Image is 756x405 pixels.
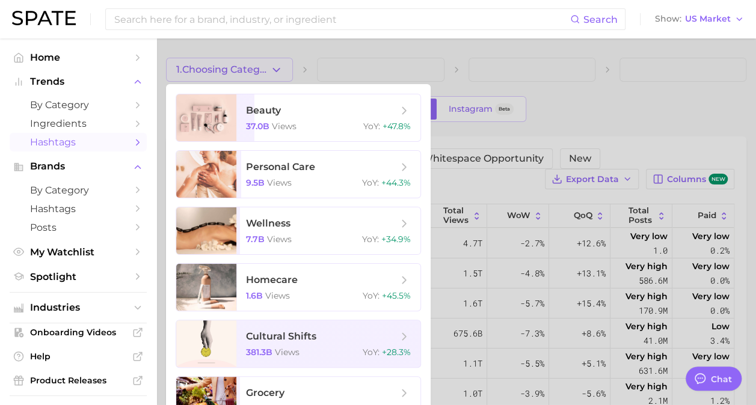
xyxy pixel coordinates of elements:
span: +34.9% [381,234,411,245]
span: Brands [30,161,126,172]
span: YoY : [362,177,379,188]
span: +28.3% [382,347,411,358]
span: 37.0b [246,121,269,132]
a: Ingredients [10,114,147,133]
span: personal care [246,161,315,172]
span: 9.5b [246,177,265,188]
span: +47.8% [383,121,411,132]
span: 7.7b [246,234,265,245]
span: 381.3b [246,347,272,358]
button: Brands [10,157,147,175]
span: Onboarding Videos [30,327,126,338]
span: Ingredients [30,118,126,129]
span: Search [583,14,618,25]
button: Trends [10,73,147,91]
span: beauty [246,105,281,116]
span: YoY : [363,290,380,301]
a: Posts [10,218,147,237]
span: Hashtags [30,136,126,148]
span: views [265,290,290,301]
span: 1.6b [246,290,263,301]
span: YoY : [363,347,380,358]
a: by Category [10,96,147,114]
span: +45.5% [382,290,411,301]
span: cultural shifts [246,330,316,342]
button: ShowUS Market [652,11,747,27]
span: views [275,347,300,358]
span: YoY : [362,234,379,245]
span: Home [30,52,126,63]
img: SPATE [12,11,76,25]
a: Hashtags [10,133,147,151]
span: views [267,177,292,188]
a: Help [10,347,147,365]
a: Product Releases [10,371,147,389]
button: Industries [10,299,147,317]
span: views [272,121,297,132]
span: Industries [30,302,126,313]
span: My Watchlist [30,246,126,258]
span: Spotlight [30,271,126,282]
span: homecare [246,274,298,285]
a: Onboarding Videos [10,323,147,341]
span: Product Releases [30,375,126,386]
span: US Market [685,16,731,22]
span: wellness [246,218,290,229]
span: by Category [30,184,126,196]
span: grocery [246,387,284,398]
a: My Watchlist [10,243,147,261]
input: Search here for a brand, industry, or ingredient [113,9,570,29]
a: by Category [10,181,147,199]
span: Trends [30,76,126,87]
span: +44.3% [381,177,411,188]
span: YoY : [363,121,380,132]
span: views [267,234,292,245]
span: Posts [30,222,126,233]
a: Spotlight [10,267,147,286]
span: Show [655,16,681,22]
span: Help [30,351,126,362]
span: Hashtags [30,203,126,215]
a: Home [10,48,147,67]
span: by Category [30,99,126,111]
a: Hashtags [10,199,147,218]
